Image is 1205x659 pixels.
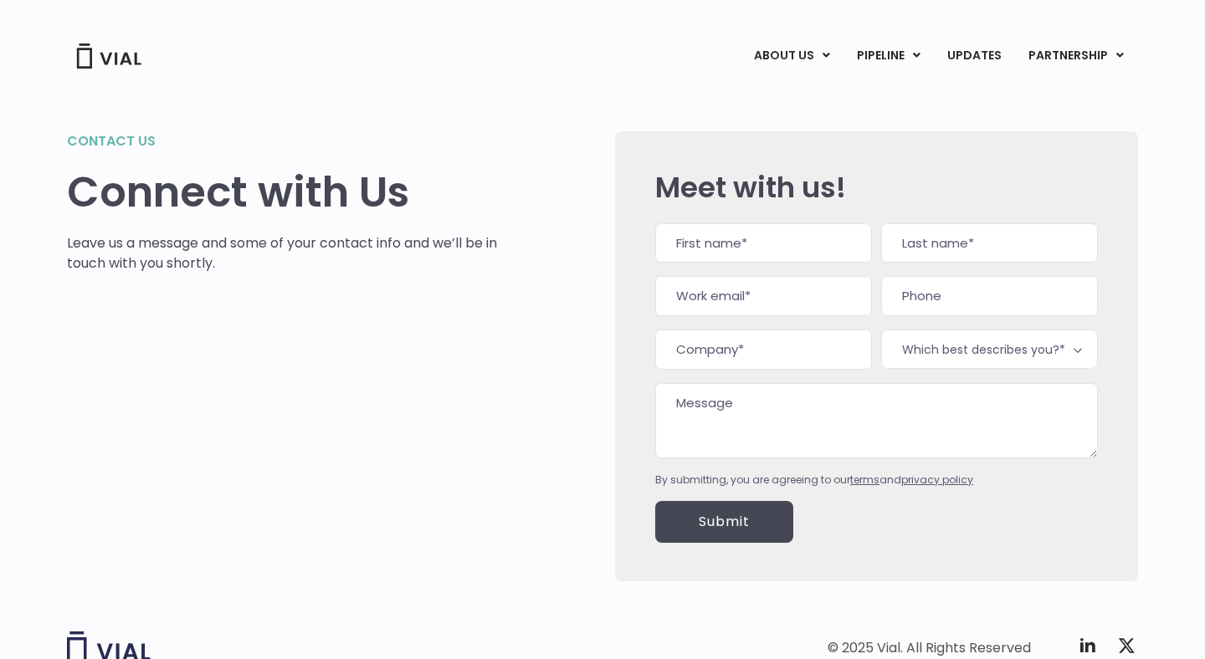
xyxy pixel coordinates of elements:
div: © 2025 Vial. All Rights Reserved [828,639,1031,657]
a: ABOUT USMenu Toggle [741,42,843,70]
h1: Connect with Us [67,168,498,217]
a: UPDATES [934,42,1014,70]
input: Submit [655,501,793,543]
p: Leave us a message and some of your contact info and we’ll be in touch with you shortly. [67,233,498,273]
img: Vial Logo [75,43,142,69]
span: Which best describes you?* [881,329,1098,369]
a: terms [850,473,879,487]
input: First name* [655,223,872,263]
a: PIPELINEMenu Toggle [843,42,933,70]
a: privacy policy [901,473,973,487]
input: Company* [655,329,872,370]
a: PARTNERSHIPMenu Toggle [1015,42,1137,70]
h2: Meet with us! [655,171,1098,203]
input: Phone [881,276,1098,316]
div: By submitting, you are agreeing to our and [655,473,1098,488]
input: Work email* [655,276,872,316]
h2: Contact us [67,131,498,151]
input: Last name* [881,223,1098,263]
